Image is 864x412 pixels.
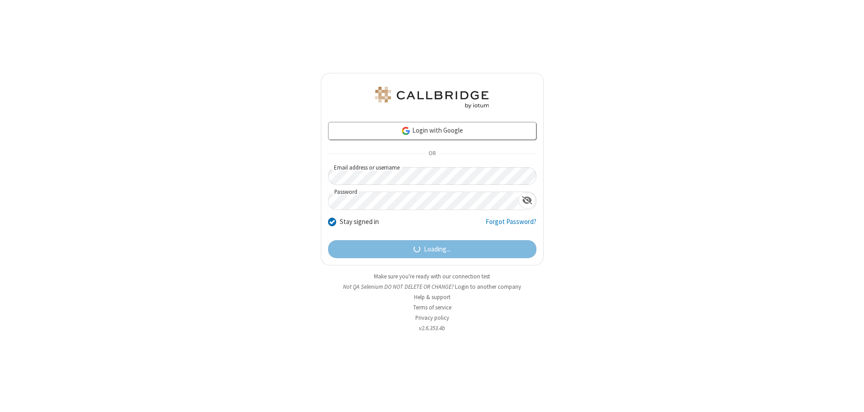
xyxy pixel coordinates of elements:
img: QA Selenium DO NOT DELETE OR CHANGE [373,87,490,108]
a: Terms of service [413,304,451,311]
button: Login to another company [455,282,521,291]
a: Make sure you're ready with our connection test [374,273,490,280]
span: Loading... [424,244,450,255]
input: Email address or username [328,167,536,185]
li: v2.6.353.4b [321,324,544,332]
iframe: Chat [841,389,857,406]
input: Password [328,192,518,210]
label: Stay signed in [340,217,379,227]
img: google-icon.png [401,126,411,136]
a: Help & support [414,293,450,301]
div: Show password [518,192,536,209]
button: Loading... [328,240,536,258]
li: Not QA Selenium DO NOT DELETE OR CHANGE? [321,282,544,291]
a: Privacy policy [415,314,449,322]
a: Login with Google [328,122,536,140]
span: OR [425,148,439,160]
a: Forgot Password? [486,217,536,234]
